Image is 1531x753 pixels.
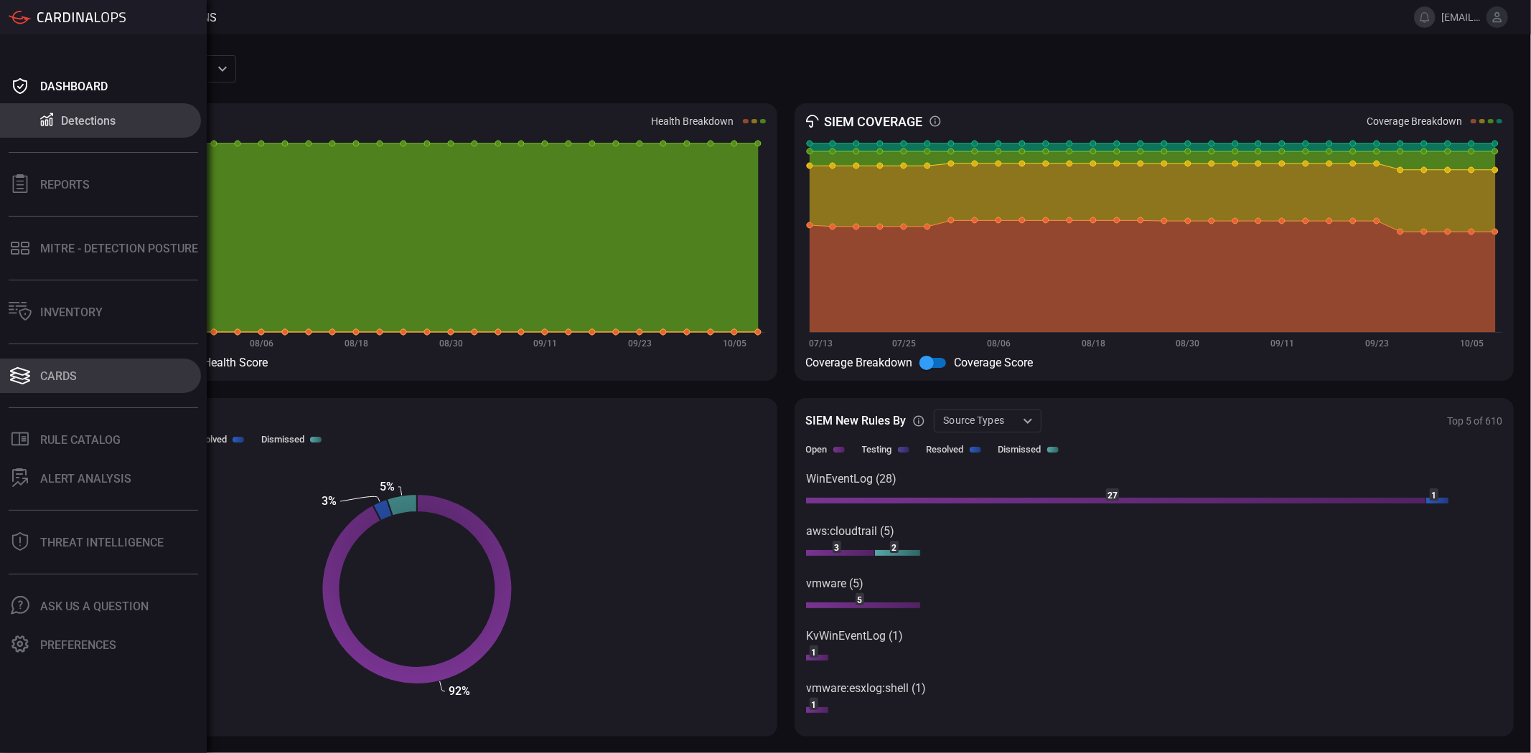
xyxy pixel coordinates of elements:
text: WinEventLog (28) [806,472,896,486]
text: vmware (5) [806,577,863,590]
text: 1 [811,648,816,658]
text: aws:cloudtrail (5) [806,524,894,538]
div: Cards [40,369,77,383]
div: Detections [61,114,116,128]
div: Threat Intelligence [40,536,164,549]
label: Dismissed [998,444,1041,455]
div: Ask Us A Question [40,600,149,613]
label: Testing [862,444,892,455]
label: Dismissed [261,434,304,445]
text: 3 [834,543,839,553]
div: Rule Catalog [40,433,121,447]
text: 08/30 [1176,338,1199,349]
span: Coverage Score [955,356,1034,369]
text: 07/25 [892,338,916,349]
text: 07/13 [809,338,833,349]
div: MITRE - Detection Posture [40,242,198,255]
text: 08/30 [439,338,463,349]
span: [EMAIL_ADDRESS][PERSON_NAME][DOMAIN_NAME] [1441,11,1481,23]
label: Open [806,444,828,455]
text: 09/11 [533,338,557,349]
text: 27 [1108,491,1118,501]
label: Resolved [189,434,227,445]
label: Health Breakdown [652,115,734,127]
text: 5 [857,595,862,605]
text: 08/18 [1081,338,1105,349]
text: 2 [891,543,896,553]
text: KvWinEventLog (1) [806,629,903,643]
text: 08/06 [987,338,1011,349]
label: Resolved [927,444,964,455]
h3: SIEM Coverage [825,114,923,129]
text: 1 [811,700,816,710]
text: 1 [1431,491,1436,501]
text: 3% [322,494,337,508]
text: 09/23 [628,338,652,349]
text: 09/23 [1365,338,1389,349]
text: 08/06 [250,338,273,349]
span: Coverage Breakdown [806,356,913,369]
div: Dashboard [40,80,108,93]
label: Coverage Breakdown [1367,115,1462,127]
text: 08/18 [345,338,368,349]
div: ALERT ANALYSIS [40,472,131,486]
h3: SIEM New Rules by [806,414,907,427]
text: 10/05 [1459,338,1483,349]
div: Top 5 of 610 [1447,415,1502,427]
text: 09/11 [1270,338,1294,349]
div: Inventory [40,306,103,319]
text: 5% [380,480,395,493]
text: 10/05 [723,338,746,349]
div: Preferences [40,638,116,652]
text: 92% [449,684,470,698]
span: Health Score [203,356,268,369]
text: vmware:esxlog:shell (1) [806,681,926,695]
div: Reports [40,178,90,191]
p: source types [944,413,1019,427]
